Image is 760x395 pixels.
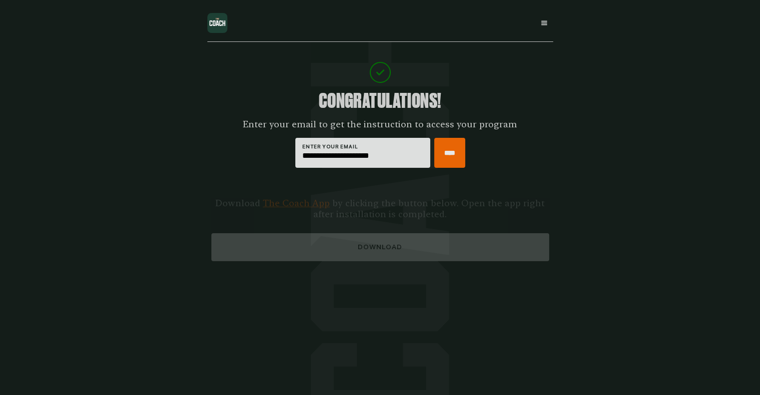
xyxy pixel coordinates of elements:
[243,119,517,130] p: Enter your email to get the instruction to access your program
[207,13,227,33] img: logo
[263,198,330,208] a: The Coach App
[211,233,549,261] button: DOWNLOAD
[211,198,549,220] p: Download by clicking the button below. Open the app right after installation is completed.
[302,143,423,149] span: ENTER YOUR EMAIL
[319,91,441,111] h1: CONGRATULATIONS!
[302,151,423,161] input: ENTER YOUR EMAIL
